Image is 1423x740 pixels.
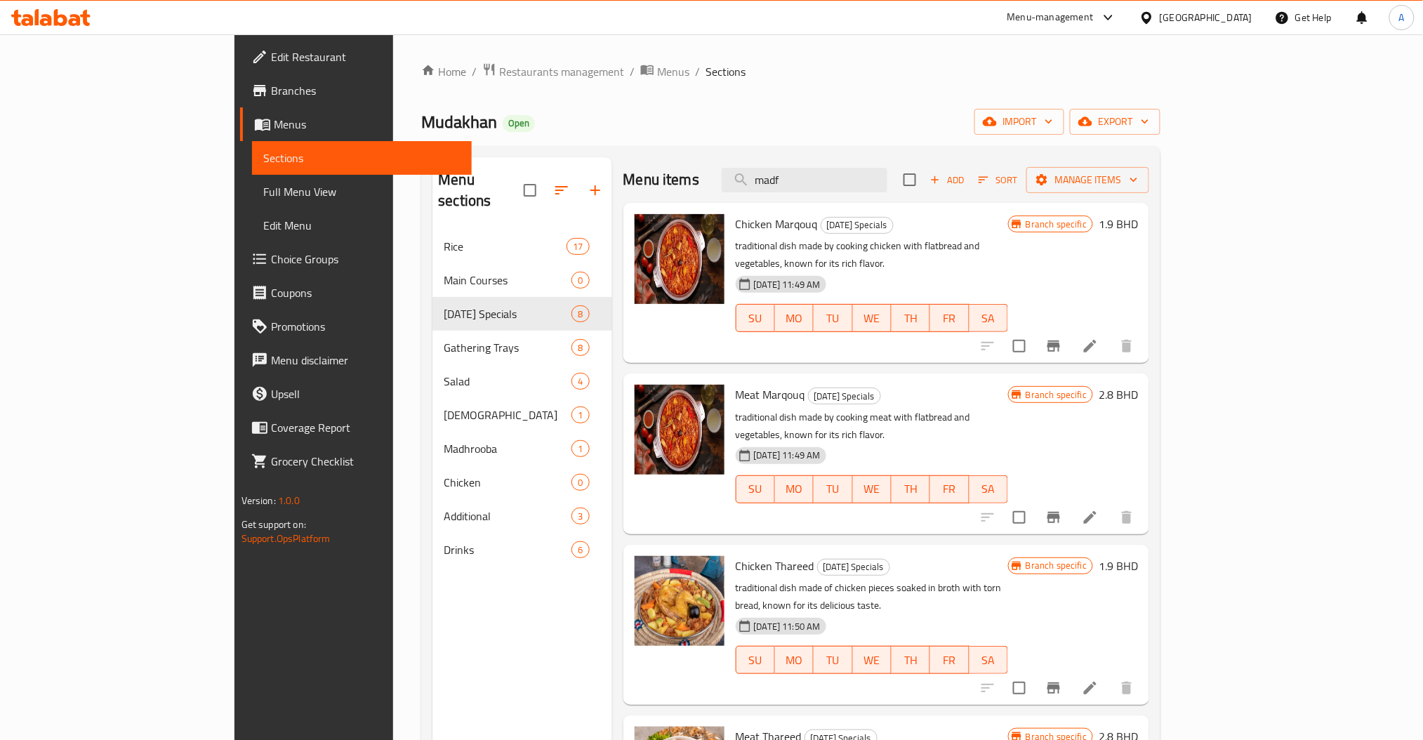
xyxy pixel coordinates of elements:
span: SU [742,308,769,329]
div: items [571,541,589,558]
button: Add [925,169,969,191]
button: SU [736,646,775,674]
button: delete [1110,501,1144,534]
span: TU [819,479,847,499]
p: traditional dish made by cooking chicken with flatbread and vegetables, known for its rich flavor. [736,237,1008,272]
span: SA [975,479,1002,499]
span: [DEMOGRAPHIC_DATA] [444,407,571,423]
span: Select to update [1005,673,1034,703]
span: WE [859,308,886,329]
button: WE [853,475,892,503]
span: import [986,113,1053,131]
span: Coupons [271,284,461,301]
button: SA [969,475,1008,503]
a: Upsell [240,377,472,411]
span: Select section [895,165,925,194]
span: Sort items [969,169,1026,191]
span: 0 [572,274,588,287]
div: Gathering Trays8 [432,331,611,364]
a: Restaurants management [482,62,624,81]
span: 1 [572,409,588,422]
a: Full Menu View [252,175,472,209]
img: Chicken Marqouq [635,214,724,304]
button: delete [1110,329,1144,363]
img: Meat Marqouq [635,385,724,475]
div: Drinks6 [432,533,611,567]
div: Madhrooba [444,440,571,457]
a: Edit menu item [1082,509,1099,526]
h6: 2.8 BHD [1099,385,1138,404]
span: SA [975,650,1002,670]
a: Branches [240,74,472,107]
h2: Menu sections [438,169,523,211]
a: Coupons [240,276,472,310]
span: Branch specific [1020,218,1092,231]
a: Edit menu item [1082,338,1099,355]
span: Full Menu View [263,183,461,200]
span: Sort [979,172,1017,188]
a: Choice Groups [240,242,472,276]
span: TU [819,308,847,329]
button: MO [775,646,814,674]
a: Menus [640,62,689,81]
a: Menus [240,107,472,141]
span: MO [781,650,808,670]
span: Salad [444,373,571,390]
div: Menu-management [1007,9,1094,26]
div: items [571,440,589,457]
span: FR [936,308,963,329]
span: Menus [274,116,461,133]
span: export [1081,113,1149,131]
span: Restaurants management [499,63,624,80]
span: [DATE] 11:49 AM [748,449,826,462]
span: TH [897,650,925,670]
span: Chicken [444,474,571,491]
span: Main Courses [444,272,571,289]
span: 3 [572,510,588,523]
span: Gathering Trays [444,339,571,356]
span: Get support on: [241,515,306,534]
span: 4 [572,375,588,388]
span: 8 [572,341,588,355]
div: Ramadan Specials [444,305,571,322]
span: Open [503,117,535,129]
button: TH [892,304,930,332]
button: SA [969,304,1008,332]
div: items [571,508,589,524]
h6: 1.9 BHD [1099,214,1138,234]
li: / [472,63,477,80]
div: Harees [444,407,571,423]
h2: Menu items [623,169,700,190]
button: Branch-specific-item [1037,329,1071,363]
button: WE [853,304,892,332]
span: Branch specific [1020,388,1092,402]
div: [GEOGRAPHIC_DATA] [1160,10,1252,25]
span: Menu disclaimer [271,352,461,369]
span: 17 [567,240,588,253]
span: Manage items [1038,171,1138,189]
p: traditional dish made of chicken pieces soaked in broth with torn bread, known for its delicious ... [736,579,1008,614]
span: [DATE] Specials [444,305,571,322]
span: Select to update [1005,503,1034,532]
div: Rice17 [432,230,611,263]
a: Edit Menu [252,209,472,242]
button: SU [736,304,775,332]
span: Add item [925,169,969,191]
span: [DATE] 11:49 AM [748,278,826,291]
span: WE [859,650,886,670]
a: Menu disclaimer [240,343,472,377]
span: FR [936,479,963,499]
div: Chicken0 [432,465,611,499]
span: Choice Groups [271,251,461,267]
button: Branch-specific-item [1037,671,1071,705]
span: A [1399,10,1405,25]
span: TH [897,479,925,499]
button: SU [736,475,775,503]
span: Sections [706,63,746,80]
li: / [630,63,635,80]
h6: 1.9 BHD [1099,556,1138,576]
div: items [571,272,589,289]
button: Branch-specific-item [1037,501,1071,534]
